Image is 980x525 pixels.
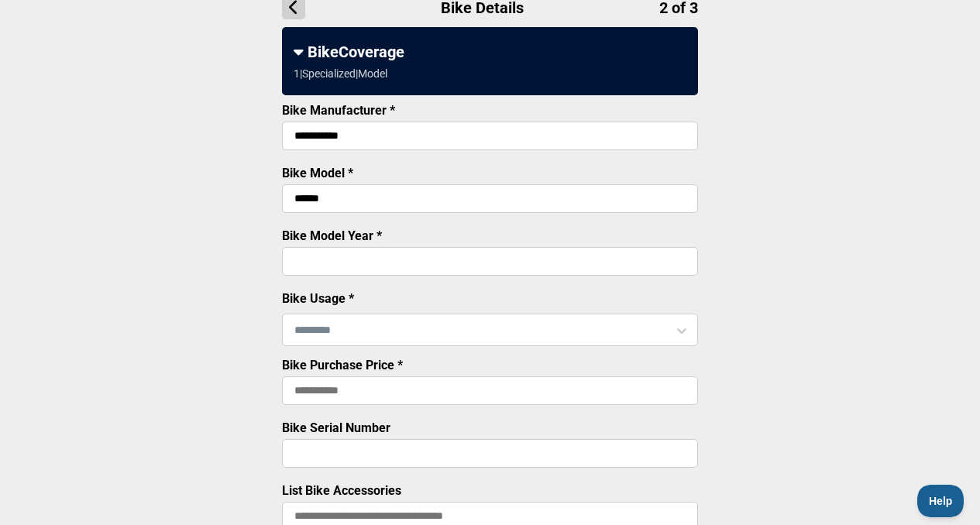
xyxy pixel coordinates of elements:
iframe: Toggle Customer Support [917,485,965,517]
div: BikeCoverage [294,43,686,61]
label: Bike Serial Number [282,420,390,435]
label: Bike Manufacturer * [282,103,395,118]
label: List Bike Accessories [282,483,401,498]
div: 1 | Specialized | Model [294,67,387,80]
label: Bike Model * [282,166,353,180]
label: Bike Model Year * [282,228,382,243]
label: Bike Purchase Price * [282,358,403,372]
label: Bike Usage * [282,291,354,306]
